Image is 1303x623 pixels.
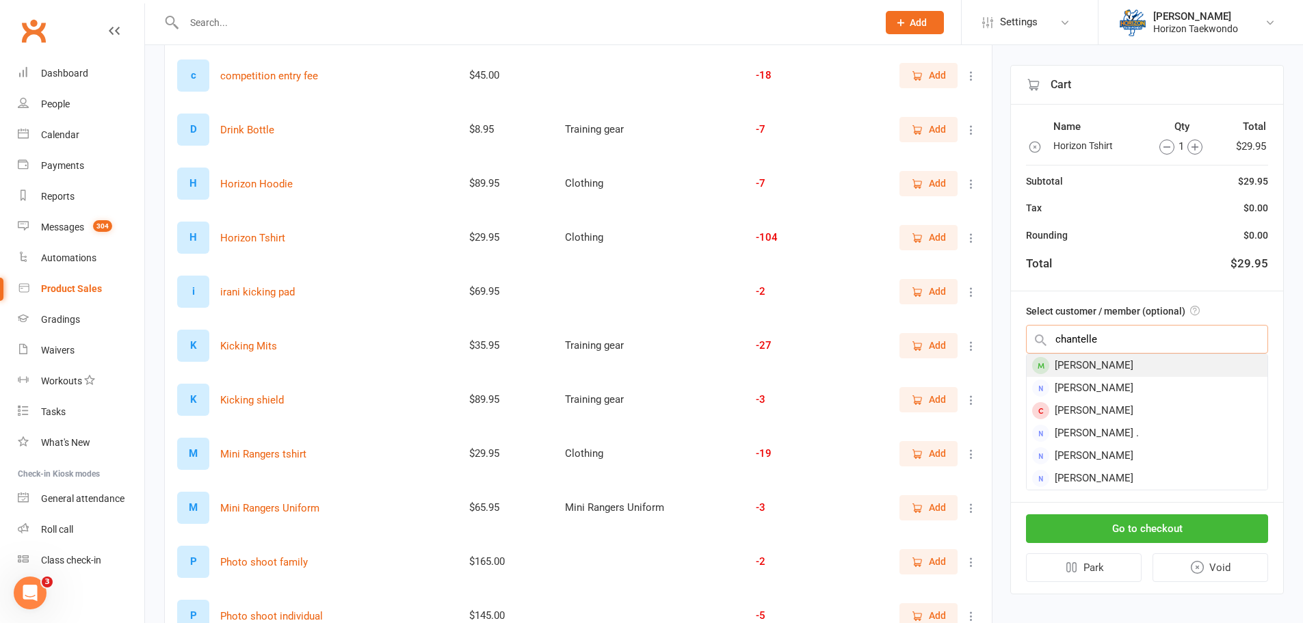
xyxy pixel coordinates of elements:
[41,314,80,325] div: Gradings
[756,502,815,514] div: -3
[18,483,144,514] a: General attendance kiosk mode
[1230,254,1268,273] div: $29.95
[41,524,73,535] div: Roll call
[929,230,946,245] span: Add
[177,168,209,200] div: Set product image
[469,556,540,568] div: $165.00
[18,150,144,181] a: Payments
[220,500,319,516] button: Mini Rangers Uniform
[929,392,946,407] span: Add
[469,286,540,297] div: $69.95
[469,124,540,135] div: $8.95
[180,13,868,32] input: Search...
[899,333,958,358] button: Add
[18,120,144,150] a: Calendar
[41,345,75,356] div: Waivers
[18,545,144,576] a: Class kiosk mode
[41,437,90,448] div: What's New
[929,338,946,353] span: Add
[565,178,731,189] div: Clothing
[41,222,84,233] div: Messages
[469,70,540,81] div: $45.00
[469,610,540,622] div: $145.00
[565,232,731,243] div: Clothing
[565,448,731,460] div: Clothing
[929,68,946,83] span: Add
[886,11,944,34] button: Add
[18,397,144,427] a: Tasks
[177,222,209,254] div: Set product image
[1027,467,1267,490] div: [PERSON_NAME]
[929,176,946,191] span: Add
[929,500,946,515] span: Add
[41,68,88,79] div: Dashboard
[41,555,101,566] div: Class check-in
[41,98,70,109] div: People
[1026,174,1063,189] div: Subtotal
[18,243,144,274] a: Automations
[177,114,209,146] div: Set product image
[18,514,144,545] a: Roll call
[220,446,306,462] button: Mini Rangers tshirt
[220,176,293,192] button: Horizon Hoodie
[18,304,144,335] a: Gradings
[1222,137,1267,155] td: $29.95
[220,122,274,138] button: Drink Bottle
[910,17,927,28] span: Add
[93,220,112,232] span: 304
[220,68,318,84] button: competition entry fee
[565,124,731,135] div: Training gear
[565,394,731,406] div: Training gear
[469,502,540,514] div: $65.95
[1153,10,1238,23] div: [PERSON_NAME]
[18,212,144,243] a: Messages 304
[177,330,209,362] div: Set product image
[220,338,277,354] button: Kicking Mits
[929,446,946,461] span: Add
[41,129,79,140] div: Calendar
[42,576,53,587] span: 3
[756,178,815,189] div: -7
[18,181,144,212] a: Reports
[220,284,295,300] button: irani kicking pad
[929,608,946,623] span: Add
[756,394,815,406] div: -3
[756,124,815,135] div: -7
[41,160,84,171] div: Payments
[14,576,47,609] iframe: Intercom live chat
[899,225,958,250] button: Add
[41,493,124,504] div: General attendance
[756,340,815,352] div: -27
[1153,553,1269,582] button: Void
[1144,118,1221,135] th: Qty
[177,276,209,308] div: Set product image
[899,495,958,520] button: Add
[1243,200,1268,215] div: $0.00
[1026,200,1042,215] div: Tax
[18,89,144,120] a: People
[899,549,958,574] button: Add
[1119,9,1146,36] img: thumb_image1625461565.png
[220,392,284,408] button: Kicking shield
[1027,422,1267,445] div: [PERSON_NAME] .
[756,610,815,622] div: -5
[18,58,144,89] a: Dashboard
[41,283,102,294] div: Product Sales
[469,178,540,189] div: $89.95
[1053,137,1142,155] td: Horizon Tshirt
[18,427,144,458] a: What's New
[1144,138,1218,155] div: 1
[929,284,946,299] span: Add
[756,286,815,297] div: -2
[41,191,75,202] div: Reports
[565,502,731,514] div: Mini Rangers Uniform
[899,441,958,466] button: Add
[220,554,308,570] button: Photo shoot family
[18,274,144,304] a: Product Sales
[1053,118,1142,135] th: Name
[1026,254,1052,273] div: Total
[1026,514,1268,543] button: Go to checkout
[1026,228,1068,243] div: Rounding
[469,340,540,352] div: $35.95
[18,366,144,397] a: Workouts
